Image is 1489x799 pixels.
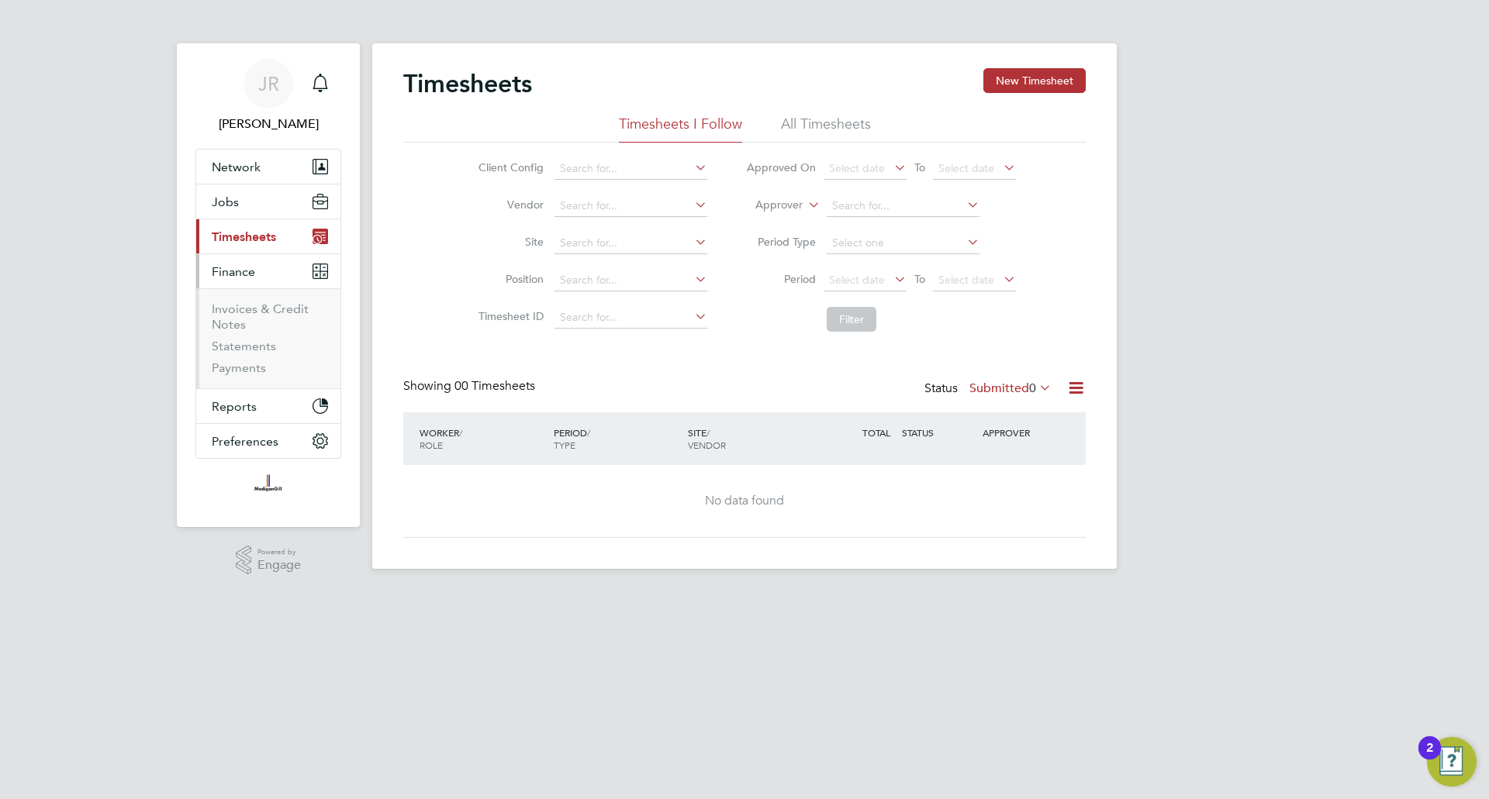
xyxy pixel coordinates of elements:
button: Open Resource Center, 2 new notifications [1427,737,1477,787]
div: PERIOD [550,418,684,459]
span: Reports [212,399,257,414]
nav: Main navigation [177,43,360,527]
div: Finance [196,288,340,388]
div: Status [924,378,1055,400]
label: Vendor [474,198,544,212]
input: Search for... [554,270,707,291]
input: Search for... [554,307,707,329]
span: To [910,157,930,177]
button: Timesheets [196,219,340,253]
input: Search for... [554,232,707,254]
label: Period Type [746,235,816,249]
input: Search for... [554,195,707,217]
span: Engage [257,559,301,572]
span: 0 [1029,381,1036,396]
button: Preferences [196,424,340,458]
img: madigangill-logo-retina.png [250,474,285,499]
span: Jamie Rouse [195,115,341,133]
span: 00 Timesheets [454,378,535,394]
button: New Timesheet [983,68,1086,93]
div: STATUS [898,418,979,446]
button: Filter [827,307,876,332]
a: JR[PERSON_NAME] [195,59,341,133]
label: Submitted [969,381,1052,396]
button: Jobs [196,184,340,219]
a: Invoices & Credit Notes [212,301,309,332]
div: 2 [1426,748,1433,768]
label: Approved On [746,160,816,174]
a: Powered byEngage [236,546,302,575]
a: Go to home page [195,474,341,499]
span: Preferences [212,434,278,449]
label: Timesheet ID [474,309,544,323]
div: APPROVER [979,418,1059,446]
button: Finance [196,254,340,288]
label: Client Config [474,160,544,174]
span: Network [212,160,261,174]
span: / [587,426,590,439]
h2: Timesheets [403,68,532,99]
span: ROLE [420,439,443,451]
a: Statements [212,339,276,353]
li: All Timesheets [781,115,871,143]
input: Search for... [554,158,707,180]
span: Select date [938,273,994,287]
span: TOTAL [862,426,890,439]
span: Timesheets [212,229,276,244]
input: Select one [827,232,979,254]
span: JR [258,74,279,94]
label: Approver [733,198,803,213]
span: Select date [938,161,994,175]
span: Finance [212,264,255,279]
span: / [706,426,710,439]
label: Period [746,272,816,286]
label: Position [474,272,544,286]
button: Reports [196,389,340,423]
span: VENDOR [688,439,726,451]
span: TYPE [554,439,575,451]
input: Search for... [827,195,979,217]
li: Timesheets I Follow [619,115,742,143]
button: Network [196,150,340,184]
span: Select date [829,161,885,175]
span: Jobs [212,195,239,209]
span: To [910,269,930,289]
div: No data found [419,493,1070,509]
a: Payments [212,360,266,375]
span: Powered by [257,546,301,559]
label: Site [474,235,544,249]
div: WORKER [416,418,550,459]
span: / [459,426,462,439]
div: SITE [684,418,818,459]
div: Showing [403,378,538,394]
span: Select date [829,273,885,287]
